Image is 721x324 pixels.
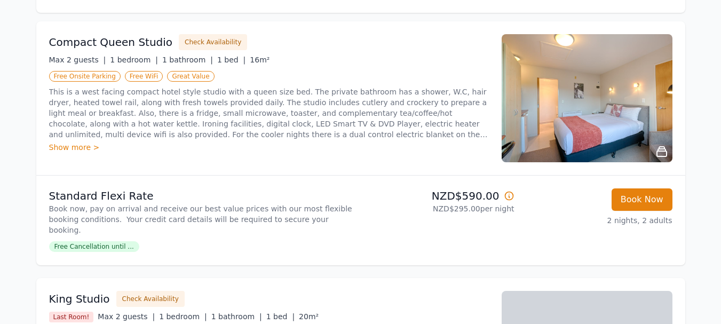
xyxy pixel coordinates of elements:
[49,71,121,82] span: Free Onsite Parking
[365,203,514,214] p: NZD$295.00 per night
[49,56,106,64] span: Max 2 guests |
[365,188,514,203] p: NZD$590.00
[110,56,158,64] span: 1 bedroom |
[125,71,163,82] span: Free WiFi
[167,71,214,82] span: Great Value
[49,86,489,140] p: This is a west facing compact hotel style studio with a queen size bed. The private bathroom has ...
[98,312,155,321] span: Max 2 guests |
[299,312,319,321] span: 20m²
[162,56,213,64] span: 1 bathroom |
[49,188,356,203] p: Standard Flexi Rate
[266,312,295,321] span: 1 bed |
[211,312,262,321] span: 1 bathroom |
[250,56,270,64] span: 16m²
[159,312,207,321] span: 1 bedroom |
[49,312,94,322] span: Last Room!
[217,56,245,64] span: 1 bed |
[49,35,173,50] h3: Compact Queen Studio
[116,291,185,307] button: Check Availability
[612,188,672,211] button: Book Now
[49,142,489,153] div: Show more >
[49,203,356,235] p: Book now, pay on arrival and receive our best value prices with our most flexible booking conditi...
[49,241,139,252] span: Free Cancellation until ...
[523,215,672,226] p: 2 nights, 2 adults
[179,34,247,50] button: Check Availability
[49,291,110,306] h3: King Studio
